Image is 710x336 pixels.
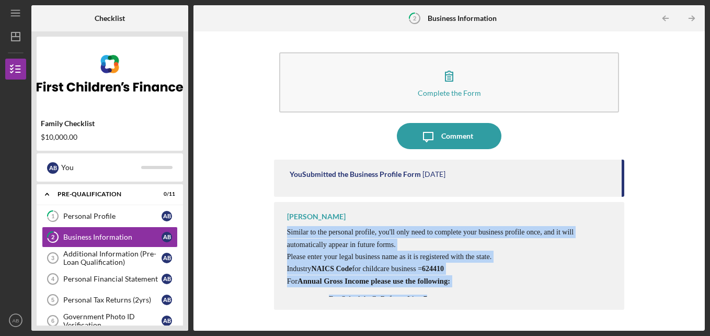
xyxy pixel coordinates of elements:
[95,14,125,23] b: Checklist
[13,318,19,323] text: AB
[297,277,450,285] strong: Annual Gross Income please use the following:
[397,123,501,149] button: Comment
[63,212,162,220] div: Personal Profile
[162,211,172,221] div: A B
[51,213,54,220] tspan: 1
[51,276,55,282] tspan: 4
[61,159,141,176] div: You
[5,310,26,331] button: AB
[352,265,422,273] span: for childcare business =
[37,42,183,105] img: Product logo
[329,295,427,303] span: For Schedule C: Refer to Line 7
[42,289,178,310] a: 5Personal Tax Returns (2yrs)AB
[63,250,162,266] div: Additional Information (Pre-Loan Qualification)
[162,253,172,263] div: A B
[162,295,172,305] div: A B
[162,316,172,326] div: A B
[63,275,162,283] div: Personal Financial Statement
[42,268,178,289] a: 4Personal Financial StatementAB
[422,265,444,273] span: 624410
[290,170,421,178] div: You Submitted the Business Profile Form
[287,277,450,285] span: For
[441,123,473,149] div: Comment
[42,227,178,248] a: 2Business InformationAB
[287,265,312,273] span: Industry
[41,133,179,141] div: $10,000.00
[63,296,162,304] div: Personal Tax Returns (2yrs)
[287,212,346,221] div: [PERSON_NAME]
[47,162,59,174] div: A B
[42,206,178,227] a: 1Personal ProfileAB
[162,274,172,284] div: A B
[279,52,620,113] button: Complete the Form
[418,89,481,97] div: Complete the Form
[156,191,175,197] div: 0 / 11
[58,191,149,197] div: Pre-Qualification
[428,14,497,23] b: Business Information
[42,310,178,331] a: 6Government Photo ID VerificationAB
[63,233,162,241] div: Business Information
[51,318,54,324] tspan: 6
[63,312,162,329] div: Government Photo ID Verification
[311,265,352,273] span: NAICS Code
[422,170,445,178] time: 2025-09-15 23:09
[162,232,172,242] div: A B
[51,234,54,241] tspan: 2
[51,255,54,261] tspan: 3
[287,228,574,261] span: Similar to the personal profile, you'll only need to complete your business profile once, and it ...
[413,15,416,21] tspan: 2
[51,297,54,303] tspan: 5
[41,119,179,128] div: Family Checklist
[42,248,178,268] a: 3Additional Information (Pre-Loan Qualification)AB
